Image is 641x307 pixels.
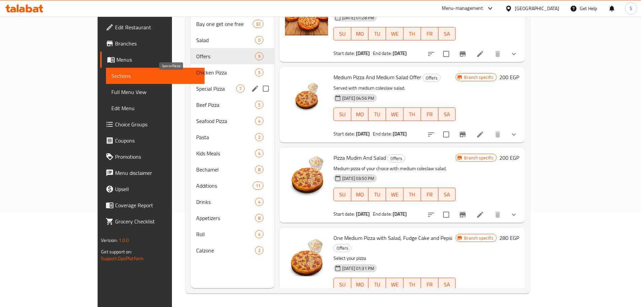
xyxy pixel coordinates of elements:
[340,95,377,101] span: [DATE] 04:56 PM
[191,113,274,129] div: Seafood Pizza4
[285,153,328,196] img: Pizza Mudim And Salad
[196,230,255,238] span: Roll
[340,265,377,272] span: [DATE] 01:31 PM
[389,280,401,289] span: WE
[100,213,205,229] a: Grocery Checklist
[333,49,355,58] span: Start date:
[255,52,263,60] div: items
[191,178,274,194] div: Additions11
[100,19,205,35] a: Edit Restaurant
[423,74,440,82] span: Offers
[423,74,440,82] div: Offers
[455,207,471,223] button: Branch-specific-item
[389,29,401,39] span: WE
[333,164,456,173] p: Medium pizza of your choice with medium coleslaw salad.
[191,81,274,97] div: Special Pizza7edit
[356,129,370,138] b: [DATE]
[423,46,439,62] button: sort-choices
[196,52,255,60] span: Offers
[196,133,255,141] span: Pasta
[515,5,559,12] div: [GEOGRAPHIC_DATA]
[196,36,255,44] span: Salad
[196,246,255,254] span: Calzone
[236,85,245,93] div: items
[441,29,453,39] span: SA
[393,210,407,218] b: [DATE]
[253,20,263,28] div: items
[100,116,205,132] a: Choice Groups
[406,110,418,119] span: TH
[115,153,199,161] span: Promotions
[255,102,263,108] span: 5
[106,68,205,84] a: Sections
[373,129,392,138] span: End date:
[191,194,274,210] div: Drinks4
[115,136,199,145] span: Coupons
[461,235,496,241] span: Branch specific
[340,14,377,21] span: [DATE] 01:28 PM
[476,130,484,139] a: Edit menu item
[100,149,205,165] a: Promotions
[196,165,255,174] div: Bechamel
[371,190,383,199] span: TU
[423,207,439,223] button: sort-choices
[455,126,471,143] button: Branch-specific-item
[441,190,453,199] span: SA
[371,280,383,289] span: TU
[368,108,386,121] button: TU
[386,27,403,40] button: WE
[106,84,205,100] a: Full Menu View
[368,188,386,201] button: TU
[100,165,205,181] a: Menu disclaimer
[351,27,369,40] button: MO
[196,117,255,125] span: Seafood Pizza
[191,64,274,81] div: Chicken Pizza5
[333,278,351,291] button: SU
[191,145,274,161] div: Kids Meals4
[336,280,349,289] span: SU
[255,118,263,124] span: 4
[253,21,263,27] span: 32
[115,185,199,193] span: Upsell
[424,110,436,119] span: FR
[439,47,453,61] span: Select to update
[333,84,456,92] p: Served with medium coleslaw salad.
[250,84,260,94] button: edit
[510,211,518,219] svg: Show Choices
[490,207,506,223] button: delete
[100,35,205,52] a: Branches
[255,198,263,206] div: items
[100,132,205,149] a: Coupons
[438,27,456,40] button: SA
[196,214,255,222] span: Appetizers
[111,88,199,96] span: Full Menu View
[356,49,370,58] b: [DATE]
[393,49,407,58] b: [DATE]
[334,244,351,252] span: Offers
[333,108,351,121] button: SU
[403,278,421,291] button: TH
[386,278,403,291] button: WE
[255,199,263,205] span: 4
[438,188,456,201] button: SA
[253,182,263,190] div: items
[196,101,255,109] span: Beef Pizza
[441,280,453,289] span: SA
[191,16,274,32] div: Bay one get one free32
[421,278,438,291] button: FR
[115,217,199,225] span: Grocery Checklist
[333,72,421,82] span: Medium Pizza And Medium Salad Offer
[191,161,274,178] div: Bechamel8
[196,198,255,206] div: Drinks
[490,126,506,143] button: delete
[499,72,519,82] h6: 200 EGP
[389,110,401,119] span: WE
[101,254,144,263] a: Support.OpsPlatform
[506,46,522,62] button: show more
[255,37,263,43] span: 0
[351,108,369,121] button: MO
[191,129,274,145] div: Pasta2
